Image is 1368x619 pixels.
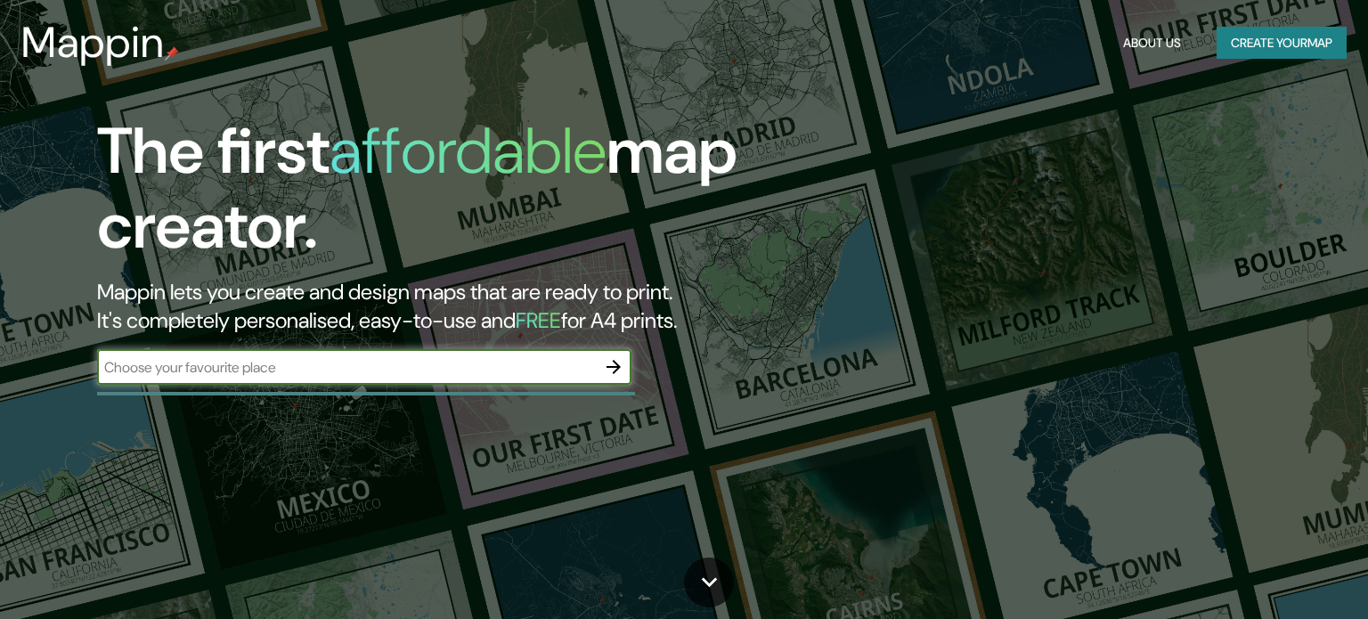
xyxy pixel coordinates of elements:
button: About Us [1116,27,1188,60]
h3: Mappin [21,18,165,68]
input: Choose your favourite place [97,357,596,378]
button: Create yourmap [1217,27,1347,60]
h5: FREE [516,306,561,334]
h1: affordable [330,110,607,192]
h1: The first map creator. [97,114,781,278]
h2: Mappin lets you create and design maps that are ready to print. It's completely personalised, eas... [97,278,781,335]
img: mappin-pin [165,46,179,61]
